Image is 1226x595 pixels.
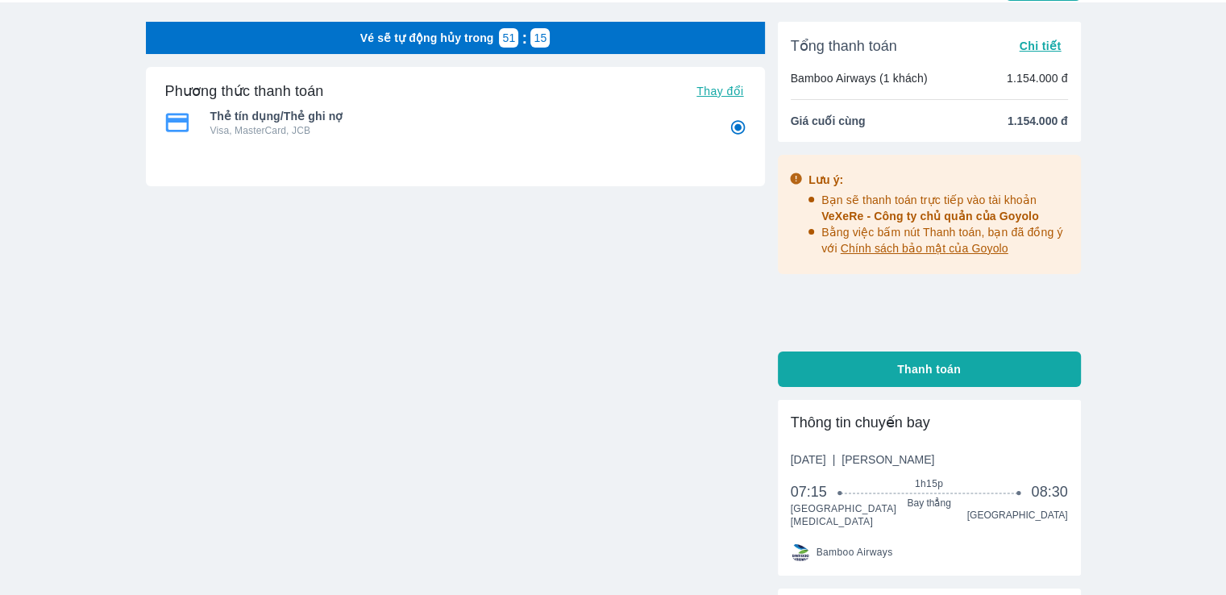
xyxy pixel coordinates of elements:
p: Bằng việc bấm nút Thanh toán, bạn đã đồng ý với [821,224,1070,256]
span: Bamboo Airways [817,546,893,559]
div: Thông tin chuyến bay [791,413,1068,432]
p: 1.154.000 đ [1007,70,1068,86]
p: Visa, MasterCard, JCB [210,124,707,137]
div: Thẻ tín dụng/Thẻ ghi nợThẻ tín dụng/Thẻ ghi nợVisa, MasterCard, JCB [165,103,746,142]
p: : [518,30,530,46]
span: 07:15 [791,482,841,501]
button: Thay đổi [690,80,750,102]
span: VeXeRe - Công ty chủ quản của Goyolo [821,210,1039,223]
img: Thẻ tín dụng/Thẻ ghi nợ [165,113,189,132]
span: Bay thẳng [840,497,1018,510]
span: Thẻ tín dụng/Thẻ ghi nợ [210,108,707,124]
span: Bạn sẽ thanh toán trực tiếp vào tài khoản [821,193,1039,223]
span: Chính sách bảo mật của Goyolo [841,242,1008,255]
span: 1h15p [840,477,1018,490]
span: [DATE] [791,451,935,468]
button: Thanh toán [778,352,1081,387]
p: Vé sẽ tự động hủy trong [360,30,494,46]
span: Chi tiết [1019,40,1061,52]
p: 15 [534,30,547,46]
span: Giá cuối cùng [791,113,866,129]
p: 51 [503,30,516,46]
span: Tổng thanh toán [791,36,897,56]
span: [PERSON_NAME] [842,453,934,466]
span: Thay đổi [696,85,743,98]
span: | [833,453,836,466]
span: 08:30 [1031,482,1067,501]
h6: Phương thức thanh toán [165,81,324,101]
div: Lưu ý: [808,172,1070,188]
span: Thanh toán [897,361,961,377]
button: Chi tiết [1012,35,1067,57]
p: Bamboo Airways (1 khách) [791,70,928,86]
span: 1.154.000 đ [1008,113,1068,129]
